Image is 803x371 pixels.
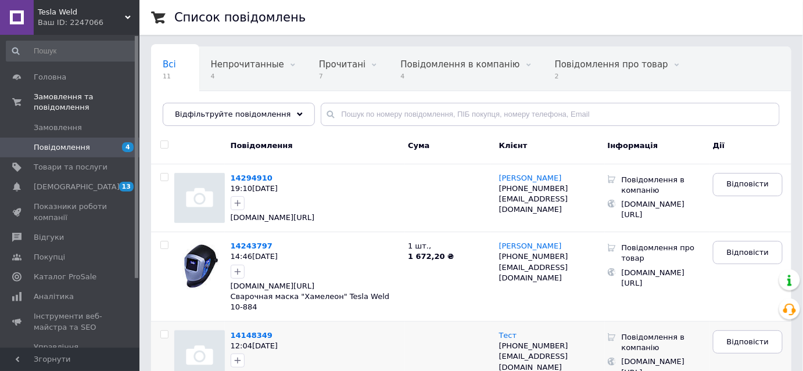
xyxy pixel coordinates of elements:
[174,10,306,24] h1: Список повідомлень
[405,132,490,164] div: Cума
[38,17,139,28] div: Ваш ID: 2247066
[122,142,134,152] span: 4
[499,174,562,183] a: [PERSON_NAME]
[34,272,96,282] span: Каталог ProSale
[34,291,74,302] span: Аналітика
[34,123,82,133] span: Замовлення
[34,232,64,243] span: Відгуки
[408,252,454,261] b: 1 672,20 ₴
[211,72,284,81] span: 4
[34,311,107,332] span: Інструменти веб-майстра та SEO
[499,174,562,182] span: [PERSON_NAME]
[499,252,568,261] span: [PHONE_NUMBER]
[34,142,90,153] span: Повідомлення
[319,59,366,70] span: Прочитані
[400,72,519,81] span: 4
[499,184,568,193] span: [PHONE_NUMBER]
[713,330,783,354] a: Відповісти
[616,266,703,290] div: [DOMAIN_NAME][URL]
[231,331,273,340] a: 14148349
[499,242,562,250] span: [PERSON_NAME]
[605,132,710,164] div: Інформація
[119,182,134,192] span: 13
[174,173,225,224] img: Повідомлення 14294910
[163,103,264,114] span: Заявка на розрахунок
[34,252,65,262] span: Покупці
[727,337,769,347] span: Відповісти
[34,92,139,113] span: Замовлення та повідомлення
[231,183,399,194] div: 19:10[DATE]
[34,162,107,172] span: Товари та послуги
[6,41,137,62] input: Пошук
[34,72,66,82] span: Головна
[499,242,562,251] a: [PERSON_NAME]
[225,132,405,164] div: Повідомлення
[175,110,291,118] span: Відфільтруйте повідомлення
[231,174,273,182] a: 14294910
[211,59,284,70] span: Непрочитанные
[710,132,791,164] div: Дії
[727,247,769,258] span: Відповісти
[34,182,120,192] span: [DEMOGRAPHIC_DATA]
[555,59,668,70] span: Повідомлення про товар
[616,330,703,355] div: Повідомлення в компанію
[319,72,366,81] span: 7
[231,281,399,291] div: [DOMAIN_NAME][URL]
[400,59,519,70] span: Повідомлення в компанію
[34,342,107,363] span: Управління сайтом
[499,263,568,282] span: [EMAIL_ADDRESS][DOMAIN_NAME]
[163,59,176,70] span: Всі
[408,241,487,251] p: 1 шт. ,
[231,242,273,250] a: 14243797
[163,72,176,81] span: 11
[231,251,399,262] div: 14:46[DATE]
[499,352,568,371] span: [EMAIL_ADDRESS][DOMAIN_NAME]
[555,72,668,81] span: 2
[490,132,605,164] div: Клієнт
[616,241,703,265] div: Повідомлення про товар
[713,241,783,264] a: Відповісти
[231,292,390,312] a: Сварочная маска "Хамелеон" Tesla Weld 10-884
[616,173,703,197] div: Повідомлення в компанію
[616,197,703,222] div: [DOMAIN_NAME][URL]
[499,341,568,350] span: [PHONE_NUMBER]
[174,241,225,291] img: Повідомлення 14243797
[231,292,390,311] span: Сварочная маска "Хамелеон" Tesla Weld 10-884
[727,179,769,189] span: Відповісти
[231,212,399,223] div: [DOMAIN_NAME][URL]
[499,331,517,340] a: Тест
[231,341,399,351] div: 12:04[DATE]
[499,194,568,214] span: [EMAIL_ADDRESS][DOMAIN_NAME]
[38,7,125,17] span: Tesla Weld
[34,201,107,222] span: Показники роботи компанії
[321,103,780,126] input: Пошук по номеру повідомлення, ПІБ покупця, номеру телефона, Email
[713,173,783,196] a: Відповісти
